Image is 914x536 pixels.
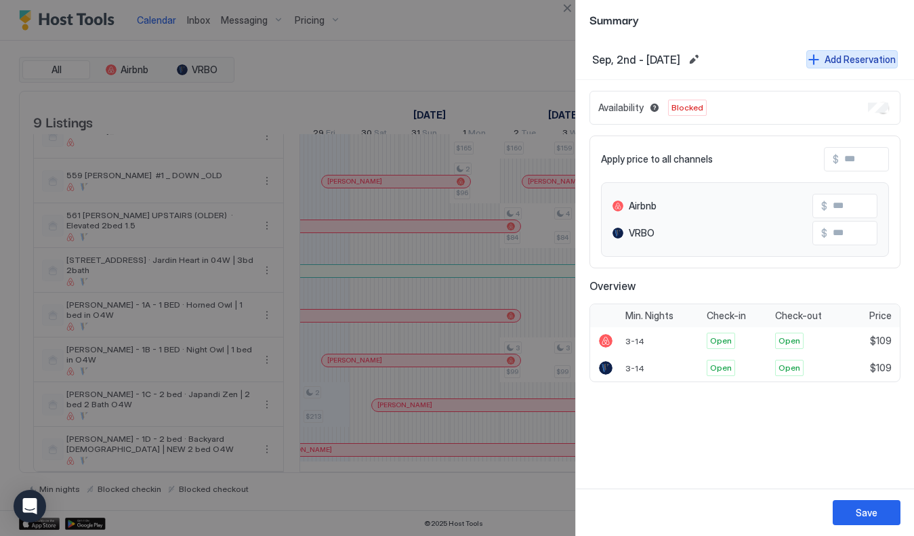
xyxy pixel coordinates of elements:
div: Save [856,506,877,520]
span: VRBO [629,227,655,239]
div: Open Intercom Messenger [14,490,46,522]
span: Overview [589,279,900,293]
span: Apply price to all channels [601,153,713,165]
span: $ [821,200,827,212]
button: Save [833,500,900,525]
span: Blocked [671,102,703,114]
span: Summary [589,11,900,28]
span: $109 [870,362,892,374]
span: $ [821,227,827,239]
span: Airbnb [629,200,657,212]
span: Availability [598,102,644,114]
span: $ [833,153,839,165]
span: 3-14 [625,336,644,346]
span: Open [710,335,732,347]
span: Open [778,362,800,374]
span: Price [869,310,892,322]
button: Blocked dates override all pricing rules and remain unavailable until manually unblocked [646,100,663,116]
span: Open [778,335,800,347]
button: Edit date range [686,51,702,68]
button: Add Reservation [806,50,898,68]
span: Min. Nights [625,310,673,322]
span: $109 [870,335,892,347]
span: 3-14 [625,363,644,373]
span: Check-in [707,310,746,322]
span: Open [710,362,732,374]
span: Check-out [775,310,822,322]
span: Sep, 2nd - [DATE] [592,53,680,66]
div: Add Reservation [825,52,896,66]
